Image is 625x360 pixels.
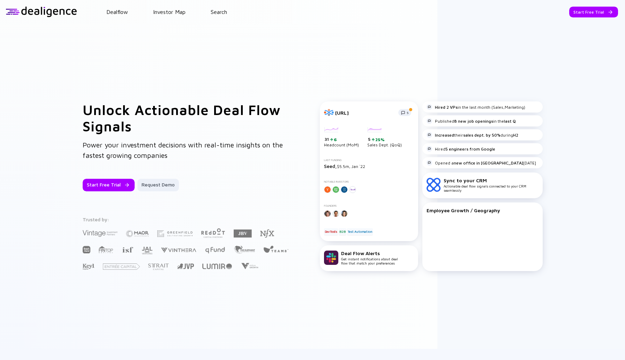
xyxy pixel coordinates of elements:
[435,105,458,110] strong: Hired 2 VPs
[427,104,525,110] div: in the last month (Sales,Marketing)
[177,263,194,269] img: Jerusalem Venture Partners
[83,216,290,222] div: Trusted by:
[435,132,454,138] strong: Increased
[427,146,495,152] div: Hired
[122,246,133,253] img: Israel Secondary Fund
[333,137,337,142] div: 6
[126,228,149,239] img: Maor Investments
[324,159,414,162] div: Last Funding
[205,246,225,254] img: Q Fund
[341,250,398,265] div: Get instant notifications about deal flow that match your preferences
[161,247,196,253] img: Vinthera
[463,132,500,138] strong: sales dept. by 50%
[324,127,359,147] div: Headcount (MoM)
[234,246,255,254] img: The Elephant
[427,118,516,124] div: Published in the
[202,263,232,269] img: Lumir Ventures
[444,177,539,183] div: Sync to your CRM
[83,141,283,159] span: Power your investment decisions with real-time insights on the fastest growing companies
[83,179,135,191] button: Start Free Trial
[137,179,179,191] button: Request Demo
[157,230,193,237] img: Greenfield Partners
[142,247,152,254] img: JAL Ventures
[427,160,536,166] div: Opened a [DATE]
[83,101,292,134] h1: Unlock Actionable Deal Flow Signals
[375,137,385,142] div: 25%
[335,110,394,116] div: [URL]
[83,229,118,237] img: Vintage Investment Partners
[454,118,493,124] strong: 8 new job openings
[211,9,227,15] a: Search
[148,263,169,270] img: Strait Capital
[513,132,518,138] strong: H2
[324,163,414,169] div: $5.5m, Jan `22
[454,160,523,166] strong: new office in [GEOGRAPHIC_DATA]
[427,207,539,213] div: Employee Growth / Geography
[324,180,414,183] div: Notable Investors
[341,250,398,256] div: Deal Flow Alerts
[240,263,259,269] img: Viola Growth
[324,204,414,207] div: Founders
[324,163,337,169] span: Seed,
[427,132,518,138] div: their during
[504,118,516,124] strong: last Q
[445,146,495,152] strong: 5 engineers from Google
[103,263,140,270] img: Entrée Capital
[347,228,373,235] div: Test Automation
[325,137,359,142] div: 31
[99,246,113,253] img: FINTOP Capital
[368,137,402,142] div: 5
[106,9,128,15] a: Dealflow
[444,177,539,192] div: Actionable deal flow signals connected to your CRM seamlessly
[569,7,618,17] button: Start Free Trial
[339,228,346,235] div: B2B
[234,229,252,238] img: JBV Capital
[260,229,274,238] img: NFX
[324,228,338,235] div: DevTools
[83,263,95,270] img: Key1 Capital
[367,127,402,147] div: Sales Dept. (QoQ)
[201,227,225,238] img: Red Dot Capital Partners
[263,245,288,253] img: Team8
[153,9,186,15] a: Investor Map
